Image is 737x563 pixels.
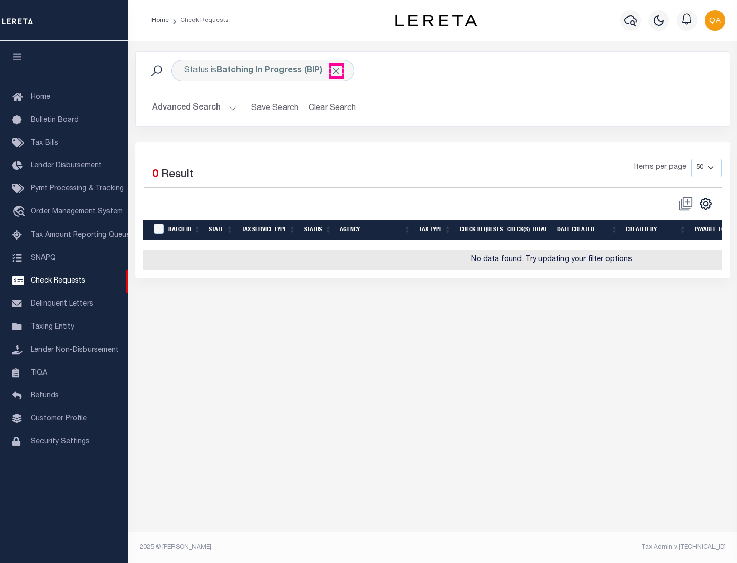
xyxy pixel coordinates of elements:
[151,17,169,24] a: Home
[31,162,102,169] span: Lender Disbursement
[31,232,131,239] span: Tax Amount Reporting Queue
[132,543,433,552] div: 2025 © [PERSON_NAME].
[31,185,124,192] span: Pymt Processing & Tracking
[31,415,87,422] span: Customer Profile
[305,98,360,118] button: Clear Search
[31,347,119,354] span: Lender Non-Disbursement
[456,220,503,241] th: Check Requests
[553,220,622,241] th: Date Created: activate to sort column ascending
[237,220,300,241] th: Tax Service Type: activate to sort column ascending
[336,220,415,241] th: Agency: activate to sort column ascending
[415,220,456,241] th: Tax Type: activate to sort column ascending
[31,94,50,101] span: Home
[705,10,725,31] img: svg+xml;base64,PHN2ZyB4bWxucz0iaHR0cDovL3d3dy53My5vcmcvMjAwMC9zdmciIHBvaW50ZXItZXZlbnRzPSJub25lIi...
[245,98,305,118] button: Save Search
[31,392,59,399] span: Refunds
[31,300,93,308] span: Delinquent Letters
[171,60,354,81] div: Status is
[31,208,123,215] span: Order Management System
[216,67,341,75] b: Batching In Progress (BIP)
[300,220,336,241] th: Status: activate to sort column ascending
[205,220,237,241] th: State: activate to sort column ascending
[31,277,85,285] span: Check Requests
[161,167,193,183] label: Result
[31,323,74,331] span: Taxing Entity
[331,66,341,76] span: Click to Remove
[31,438,90,445] span: Security Settings
[31,254,56,262] span: SNAPQ
[31,369,47,376] span: TIQA
[164,220,205,241] th: Batch Id: activate to sort column ascending
[152,98,237,118] button: Advanced Search
[440,543,726,552] div: Tax Admin v.[TECHNICAL_ID]
[622,220,690,241] th: Created By: activate to sort column ascending
[503,220,553,241] th: Check(s) Total
[12,206,29,219] i: travel_explore
[634,162,686,174] span: Items per page
[31,140,58,147] span: Tax Bills
[31,117,79,124] span: Bulletin Board
[395,15,477,26] img: logo-dark.svg
[152,169,158,180] span: 0
[169,16,229,25] li: Check Requests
